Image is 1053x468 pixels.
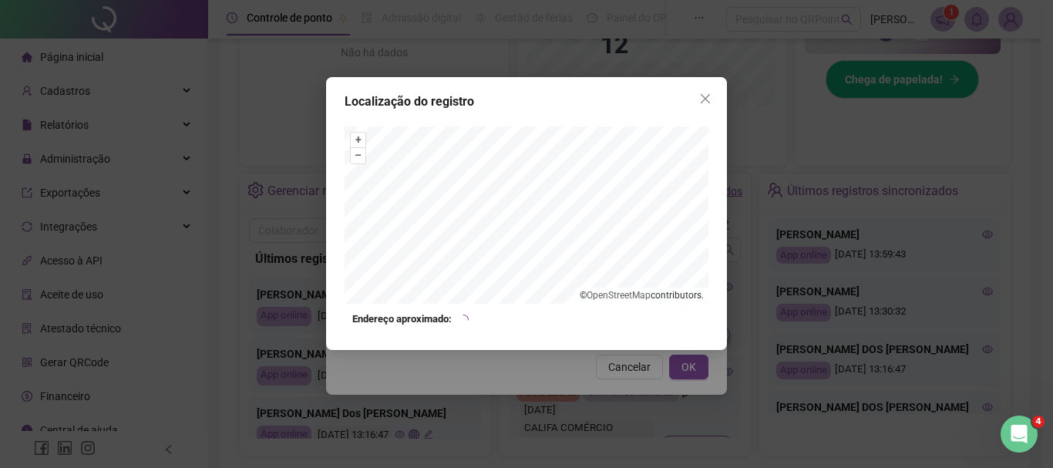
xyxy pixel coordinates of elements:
[699,93,712,105] span: close
[352,311,452,327] strong: Endereço aproximado:
[351,148,365,163] button: –
[456,313,470,327] span: loading
[1032,416,1045,428] span: 4
[351,133,365,147] button: +
[1001,416,1038,453] iframe: Intercom live chat
[587,290,651,301] a: OpenStreetMap
[693,86,718,111] button: Close
[580,290,704,301] li: © contributors.
[345,93,708,111] div: Localização do registro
